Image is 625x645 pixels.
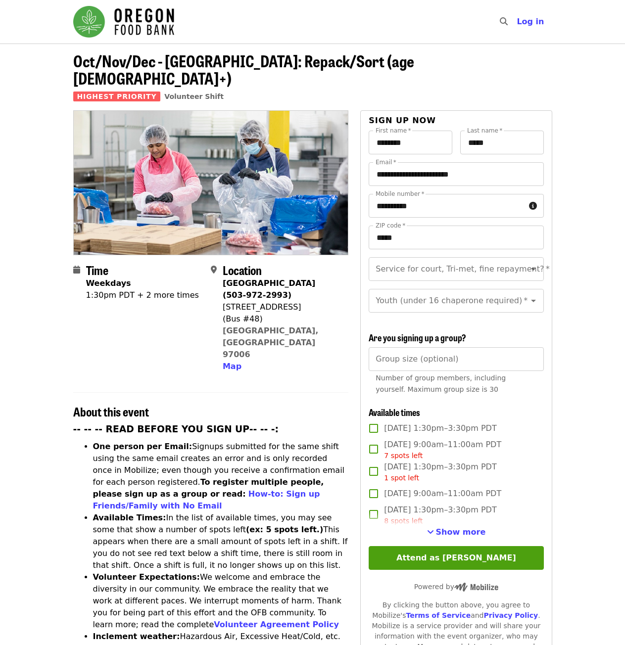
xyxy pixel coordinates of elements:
[223,313,340,325] div: (Bus #48)
[164,92,224,100] a: Volunteer Shift
[384,461,496,483] span: [DATE] 1:30pm–3:30pm PDT
[436,527,486,537] span: Show more
[73,49,414,90] span: Oct/Nov/Dec - [GEOGRAPHIC_DATA]: Repack/Sort (age [DEMOGRAPHIC_DATA]+)
[369,406,420,418] span: Available times
[223,326,319,359] a: [GEOGRAPHIC_DATA], [GEOGRAPHIC_DATA] 97006
[467,128,502,134] label: Last name
[376,223,405,229] label: ZIP code
[73,6,174,38] img: Oregon Food Bank - Home
[406,611,471,619] a: Terms of Service
[211,265,217,275] i: map-marker-alt icon
[369,546,543,570] button: Attend as [PERSON_NAME]
[73,403,149,420] span: About this event
[93,571,349,631] li: We welcome and embrace the diversity in our community. We embrace the reality that we work at dif...
[500,17,508,26] i: search icon
[86,289,199,301] div: 1:30pm PDT + 2 more times
[369,194,525,218] input: Mobile number
[93,632,180,641] strong: Inclement weather:
[74,111,348,254] img: Oct/Nov/Dec - Beaverton: Repack/Sort (age 10+) organized by Oregon Food Bank
[223,301,340,313] div: [STREET_ADDRESS]
[384,517,423,525] span: 8 spots left
[384,504,496,526] span: [DATE] 1:30pm–3:30pm PDT
[223,261,262,278] span: Location
[246,525,323,534] strong: (ex: 5 spots left.)
[529,201,537,211] i: circle-info icon
[454,583,498,592] img: Powered by Mobilize
[384,439,501,461] span: [DATE] 9:00am–11:00am PDT
[514,10,522,34] input: Search
[93,572,200,582] strong: Volunteer Expectations:
[517,17,544,26] span: Log in
[376,128,411,134] label: First name
[376,191,424,197] label: Mobile number
[223,361,241,372] button: Map
[93,442,192,451] strong: One person per Email:
[384,422,496,434] span: [DATE] 1:30pm–3:30pm PDT
[86,261,108,278] span: Time
[86,278,131,288] strong: Weekdays
[369,347,543,371] input: [object Object]
[527,262,540,276] button: Open
[73,92,161,101] span: Highest Priority
[414,583,498,591] span: Powered by
[376,159,396,165] label: Email
[483,611,538,619] a: Privacy Policy
[93,441,349,512] li: Signups submitted for the same shift using the same email creates an error and is only recorded o...
[509,12,552,32] button: Log in
[369,116,436,125] span: Sign up now
[214,620,339,629] a: Volunteer Agreement Policy
[93,512,349,571] li: In the list of available times, you may see some that show a number of spots left This appears wh...
[376,374,506,393] span: Number of group members, including yourself. Maximum group size is 30
[384,474,419,482] span: 1 spot left
[223,362,241,371] span: Map
[369,226,543,249] input: ZIP code
[93,513,166,522] strong: Available Times:
[369,131,452,154] input: First name
[93,477,324,499] strong: To register multiple people, please sign up as a group or read:
[527,294,540,308] button: Open
[369,331,466,344] span: Are you signing up a group?
[73,265,80,275] i: calendar icon
[427,526,486,538] button: See more timeslots
[369,162,543,186] input: Email
[93,489,320,510] a: How-to: Sign up Friends/Family with No Email
[384,488,501,500] span: [DATE] 9:00am–11:00am PDT
[460,131,544,154] input: Last name
[73,424,279,434] strong: -- -- -- READ BEFORE YOU SIGN UP-- -- -:
[384,452,423,460] span: 7 spots left
[223,278,315,300] strong: [GEOGRAPHIC_DATA] (503-972-2993)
